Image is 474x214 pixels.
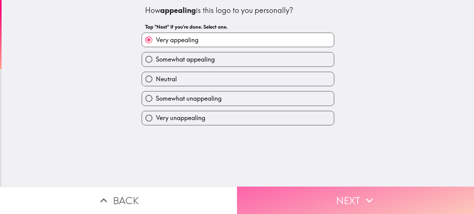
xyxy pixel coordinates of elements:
[142,91,334,105] button: Somewhat unappealing
[145,5,331,16] div: How is this logo to you personally?
[156,55,215,64] span: Somewhat appealing
[142,111,334,125] button: Very unappealing
[142,72,334,86] button: Neutral
[160,6,196,15] b: appealing
[237,187,474,214] button: Next
[142,52,334,66] button: Somewhat appealing
[156,114,205,122] span: Very unappealing
[156,75,177,83] span: Neutral
[142,33,334,47] button: Very appealing
[156,36,198,44] span: Very appealing
[145,23,331,30] h6: Tap "Next" if you're done. Select one.
[156,94,222,103] span: Somewhat unappealing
